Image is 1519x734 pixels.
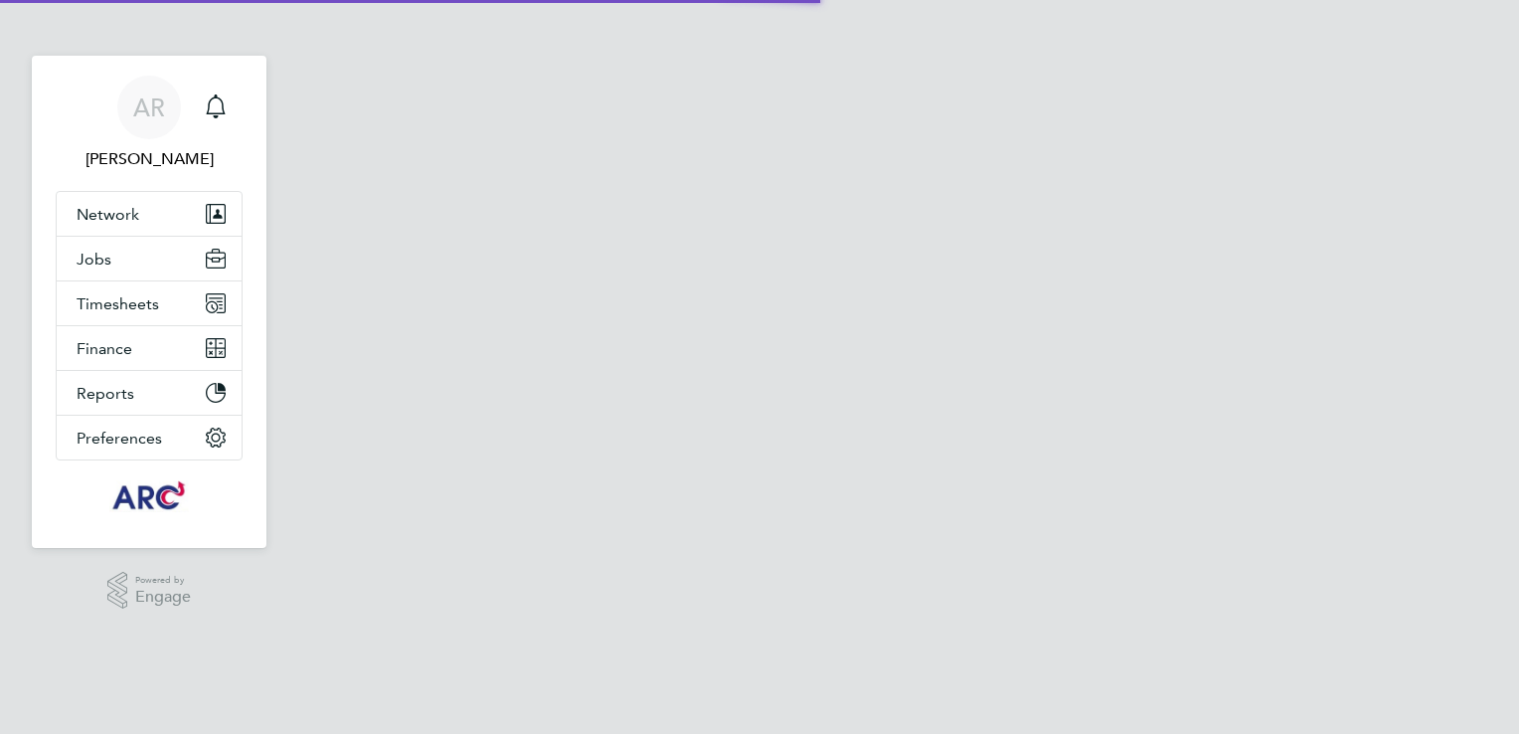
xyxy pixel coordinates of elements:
[135,572,191,589] span: Powered by
[77,339,132,358] span: Finance
[133,94,165,120] span: AR
[57,237,242,280] button: Jobs
[77,250,111,269] span: Jobs
[57,192,242,236] button: Network
[57,416,242,459] button: Preferences
[57,326,242,370] button: Finance
[77,205,139,224] span: Network
[77,384,134,403] span: Reports
[135,589,191,606] span: Engage
[57,371,242,415] button: Reports
[77,429,162,448] span: Preferences
[32,56,266,548] nav: Main navigation
[56,147,243,171] span: Abbie Ross
[77,294,159,313] span: Timesheets
[56,76,243,171] a: AR[PERSON_NAME]
[109,480,190,512] img: arcgroup-logo-retina.png
[56,480,243,512] a: Go to home page
[107,572,192,610] a: Powered byEngage
[57,281,242,325] button: Timesheets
